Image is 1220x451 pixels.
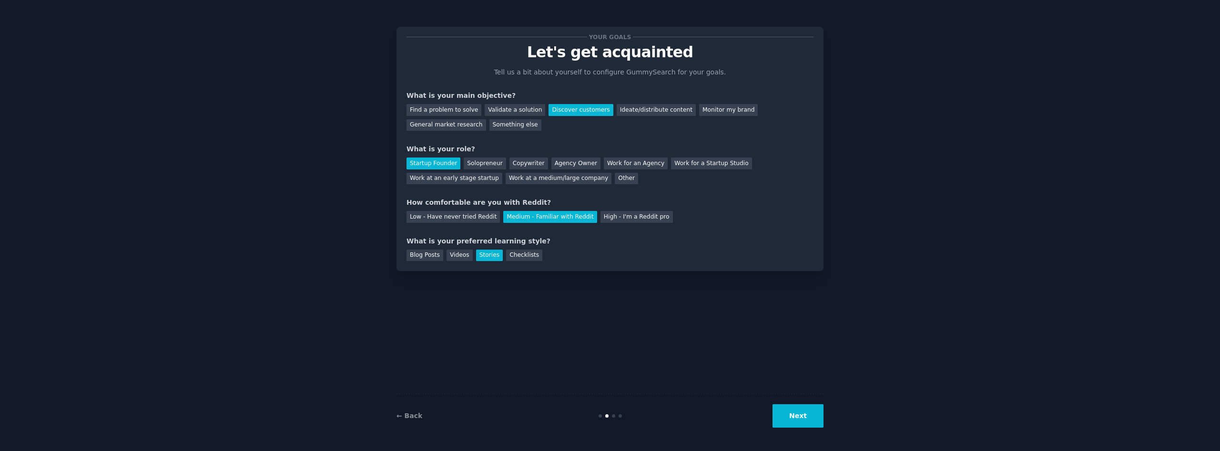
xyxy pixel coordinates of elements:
div: Work at an early stage startup [407,173,502,185]
div: Copywriter [509,157,548,169]
a: ← Back [396,412,422,420]
div: What is your preferred learning style? [407,236,813,246]
div: Stories [476,250,503,262]
div: Medium - Familiar with Reddit [503,211,597,223]
div: Validate a solution [485,104,545,116]
div: Blog Posts [407,250,443,262]
div: How comfortable are you with Reddit? [407,198,813,208]
div: Something else [489,119,541,131]
div: Solopreneur [464,157,506,169]
p: Tell us a bit about yourself to configure GummySearch for your goals. [490,67,730,77]
div: What is your main objective? [407,91,813,101]
div: Videos [447,250,473,262]
div: General market research [407,119,486,131]
div: Low - Have never tried Reddit [407,211,500,223]
div: Work at a medium/large company [506,173,611,185]
div: High - I'm a Reddit pro [600,211,673,223]
div: Checklists [506,250,542,262]
div: Startup Founder [407,157,460,169]
div: What is your role? [407,144,813,154]
span: Your goals [587,32,633,42]
button: Next [773,404,823,428]
p: Let's get acquainted [407,44,813,61]
div: Work for an Agency [604,157,668,169]
div: Work for a Startup Studio [671,157,752,169]
div: Other [615,173,638,185]
div: Discover customers [549,104,613,116]
div: Ideate/distribute content [617,104,696,116]
div: Monitor my brand [699,104,758,116]
div: Find a problem to solve [407,104,481,116]
div: Agency Owner [551,157,600,169]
